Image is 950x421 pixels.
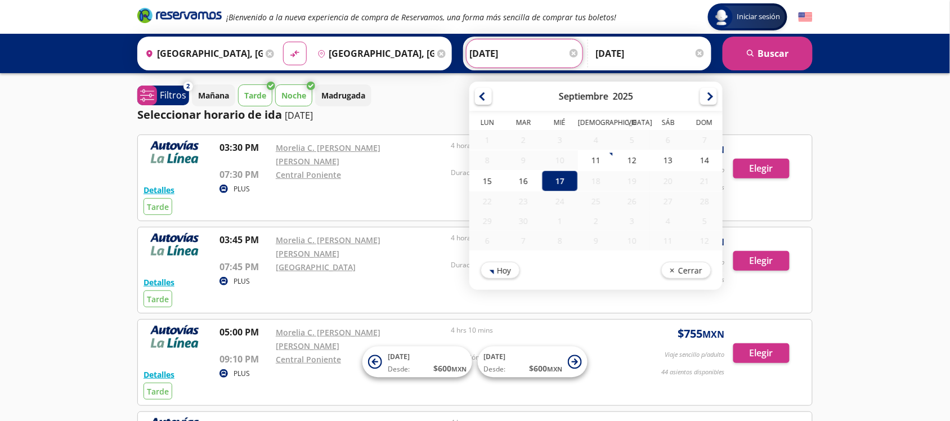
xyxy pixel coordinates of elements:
div: 07-Sep-25 [687,130,723,150]
div: 08-Sep-25 [469,150,505,170]
p: 03:45 PM [219,233,270,247]
div: 29-Sep-25 [469,211,505,231]
input: Opcional [595,39,706,68]
div: 27-Sep-25 [650,191,686,211]
div: 11-Oct-25 [650,231,686,250]
span: $ 600 [433,363,467,375]
a: [GEOGRAPHIC_DATA] [276,262,356,272]
div: 23-Sep-25 [505,191,541,211]
div: 09-Oct-25 [578,231,614,250]
a: Central Poniente [276,169,341,180]
button: Noche [275,84,312,106]
div: 10-Oct-25 [614,231,650,250]
div: 12-Sep-25 [614,150,650,171]
a: Morelia C. [PERSON_NAME] [PERSON_NAME] [276,235,380,259]
div: 12-Oct-25 [687,231,723,250]
th: Miércoles [542,118,578,130]
div: 17-Sep-25 [542,171,578,191]
span: $ 600 [529,363,562,375]
p: Noche [281,89,306,101]
span: Tarde [147,294,169,304]
div: 20-Sep-25 [650,171,686,191]
div: 01-Oct-25 [542,211,578,231]
th: Domingo [687,118,723,130]
p: 4 hrs 10 mins [451,325,621,335]
button: Buscar [723,37,813,70]
p: 4 horas [451,141,621,151]
button: [DATE]Desde:$600MXN [362,347,472,378]
div: 05-Oct-25 [687,211,723,231]
div: 07-Oct-25 [505,231,541,250]
button: Elegir [733,343,790,363]
p: 05:00 PM [219,325,270,339]
input: Buscar Destino [313,39,435,68]
div: Septiembre [559,90,608,102]
div: 04-Sep-25 [578,130,614,150]
th: Lunes [469,118,505,130]
p: Filtros [160,88,186,102]
button: Hoy [481,262,520,279]
div: 10-Sep-25 [542,150,578,170]
p: 09:10 PM [219,352,270,366]
span: Desde: [483,365,505,375]
small: MXN [703,328,725,341]
input: Elegir Fecha [469,39,580,68]
div: 09-Sep-25 [505,150,541,170]
div: 28-Sep-25 [687,191,723,211]
p: Duración [451,260,621,270]
p: 44 asientos disponibles [662,368,725,377]
p: PLUS [234,369,250,379]
button: Elegir [733,251,790,271]
a: Morelia C. [PERSON_NAME] [PERSON_NAME] [276,327,380,351]
i: Brand Logo [137,7,222,24]
div: 19-Sep-25 [614,171,650,191]
span: Desde: [388,365,410,375]
a: Morelia C. [PERSON_NAME] [PERSON_NAME] [276,142,380,167]
span: [DATE] [483,352,505,362]
img: RESERVAMOS [144,233,205,256]
div: 18-Sep-25 [578,171,614,191]
div: 06-Oct-25 [469,231,505,250]
p: 07:45 PM [219,260,270,274]
span: $ 755 [678,325,725,342]
div: 11-Sep-25 [578,150,614,171]
img: RESERVAMOS [144,141,205,163]
p: PLUS [234,276,250,286]
p: Viaje sencillo p/adulto [665,350,725,360]
div: 21-Sep-25 [687,171,723,191]
p: Mañana [198,89,229,101]
div: 24-Sep-25 [542,191,578,211]
span: Tarde [147,201,169,212]
div: 2025 [613,90,633,102]
p: 03:30 PM [219,141,270,154]
div: 04-Oct-25 [650,211,686,231]
span: Tarde [147,386,169,397]
button: Detalles [144,369,174,380]
div: 02-Sep-25 [505,130,541,150]
button: English [799,10,813,24]
div: 30-Sep-25 [505,211,541,231]
em: ¡Bienvenido a la nueva experiencia de compra de Reservamos, una forma más sencilla de comprar tus... [226,12,616,23]
p: Tarde [244,89,266,101]
p: Seleccionar horario de ida [137,106,282,123]
div: 14-Sep-25 [687,150,723,171]
th: Viernes [614,118,650,130]
button: [DATE]Desde:$600MXN [478,347,588,378]
span: 2 [187,82,190,91]
button: Madrugada [315,84,371,106]
input: Buscar Origen [141,39,263,68]
th: Martes [505,118,541,130]
button: Mañana [192,84,235,106]
p: Madrugada [321,89,365,101]
div: 06-Sep-25 [650,130,686,150]
th: Sábado [650,118,686,130]
button: Elegir [733,159,790,178]
button: Detalles [144,276,174,288]
button: 2Filtros [137,86,189,105]
div: 26-Sep-25 [614,191,650,211]
small: MXN [547,365,562,374]
span: Iniciar sesión [733,11,785,23]
div: 16-Sep-25 [505,171,541,191]
div: 15-Sep-25 [469,171,505,191]
a: Central Poniente [276,354,341,365]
